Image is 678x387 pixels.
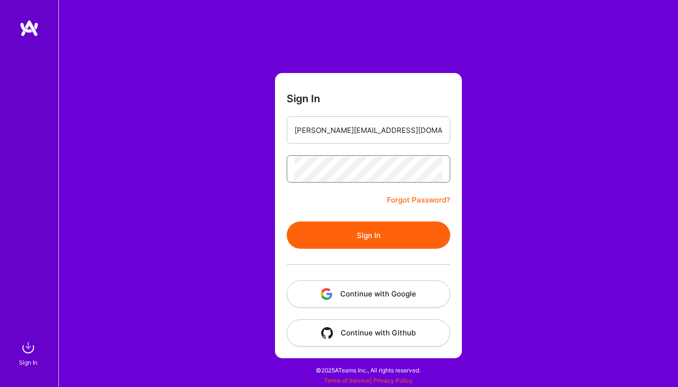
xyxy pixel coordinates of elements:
button: Continue with Google [287,280,450,308]
img: sign in [18,338,38,357]
input: Email... [294,118,442,143]
h3: Sign In [287,92,320,105]
div: © 2025 ATeams Inc., All rights reserved. [58,358,678,382]
img: logo [19,19,39,37]
button: Continue with Github [287,319,450,347]
div: Sign In [19,357,37,368]
span: | [324,377,413,384]
a: Terms of Service [324,377,370,384]
img: icon [321,327,333,339]
img: icon [321,288,332,300]
a: Forgot Password? [387,194,450,206]
a: Privacy Policy [373,377,413,384]
button: Sign In [287,221,450,249]
a: sign inSign In [20,338,38,368]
